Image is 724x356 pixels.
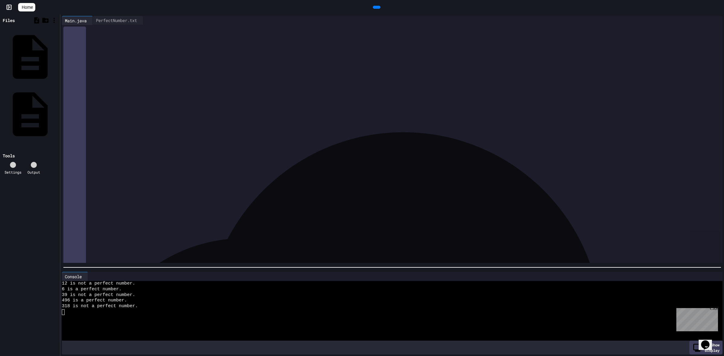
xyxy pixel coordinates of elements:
[22,4,33,10] span: Home
[2,2,42,38] div: Chat with us now!Close
[699,332,718,350] iframe: chat widget
[5,169,21,175] div: Settings
[27,169,40,175] div: Output
[674,306,718,331] iframe: chat widget
[18,3,35,11] a: Home
[3,153,15,159] div: Tools
[3,17,15,24] div: Files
